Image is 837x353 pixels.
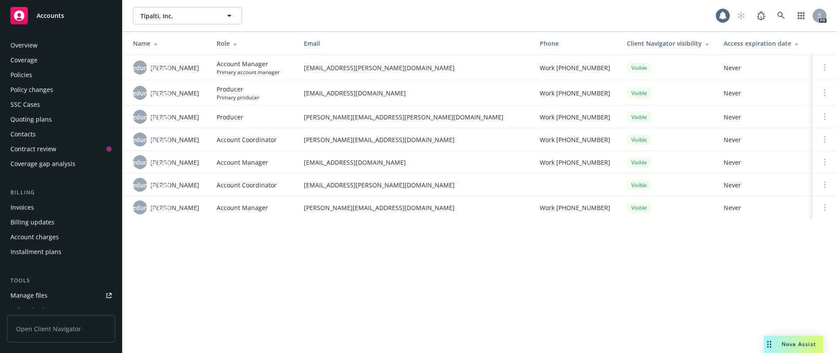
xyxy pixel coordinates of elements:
span: [PERSON_NAME] [150,88,199,98]
span: Accounts [37,12,64,19]
span: [EMAIL_ADDRESS][DOMAIN_NAME] [304,88,526,98]
div: Contacts [10,127,36,141]
a: Manage files [7,289,115,302]
div: Policy checking [10,303,54,317]
div: Visible [627,202,651,213]
span: [EMAIL_ADDRESS][PERSON_NAME][DOMAIN_NAME] [304,63,526,72]
span: Never [724,158,806,167]
span: Work [PHONE_NUMBER] [540,88,610,98]
a: Installment plans [7,245,115,259]
div: Overview [10,38,37,52]
span: Never [724,63,806,72]
span: Account Manager [217,203,268,212]
span: [PERSON_NAME] [150,158,199,167]
span: Account Manager [217,158,268,167]
div: Visible [627,62,651,73]
div: Visible [627,112,651,122]
div: Policies [10,68,32,82]
div: Access expiration date [724,39,806,48]
a: Quoting plans [7,112,115,126]
a: Billing updates [7,215,115,229]
span: Never [724,180,806,190]
div: Phone [540,39,613,48]
div: Invoices [10,200,34,214]
span: undefinedundefined [109,135,170,144]
span: [PERSON_NAME][EMAIL_ADDRESS][PERSON_NAME][DOMAIN_NAME] [304,112,526,122]
a: Account charges [7,230,115,244]
div: Installment plans [10,245,61,259]
span: undefinedundefined [109,63,170,72]
span: Producer [217,85,259,94]
a: Coverage [7,53,115,67]
a: Policy checking [7,303,115,317]
div: Billing [7,188,115,197]
div: Visible [627,180,651,190]
span: [PERSON_NAME][EMAIL_ADDRESS][DOMAIN_NAME] [304,135,526,144]
span: Tipalti, Inc. [140,11,216,20]
div: Manage files [10,289,48,302]
span: undefinedundefined [109,112,170,122]
span: Work [PHONE_NUMBER] [540,135,610,144]
span: [PERSON_NAME] [150,180,199,190]
span: [PERSON_NAME] [150,112,199,122]
a: Switch app [793,7,810,24]
div: Policy changes [10,83,53,97]
span: Open Client Navigator [7,315,115,343]
span: Work [PHONE_NUMBER] [540,63,610,72]
div: Visible [627,157,651,168]
a: Overview [7,38,115,52]
span: [PERSON_NAME] [150,63,199,72]
span: [PERSON_NAME] [150,135,199,144]
div: Coverage gap analysis [10,157,75,171]
a: Coverage gap analysis [7,157,115,171]
span: Work [PHONE_NUMBER] [540,112,610,122]
span: Primary producer [217,94,259,101]
div: Email [304,39,526,48]
div: Billing updates [10,215,54,229]
div: Client Navigator visibility [627,39,710,48]
span: undefinedundefined [109,158,170,167]
span: Primary account manager [217,68,280,76]
span: Producer [217,112,243,122]
div: Quoting plans [10,112,52,126]
a: Invoices [7,200,115,214]
a: Contacts [7,127,115,141]
span: Account Manager [217,59,280,68]
span: Work [PHONE_NUMBER] [540,203,610,212]
span: Nova Assist [782,340,816,348]
span: undefinedundefined [109,180,170,190]
div: Contract review [10,142,56,156]
span: [PERSON_NAME][EMAIL_ADDRESS][DOMAIN_NAME] [304,203,526,212]
div: Visible [627,88,651,98]
span: Account Coordinator [217,135,277,144]
span: Account Coordinator [217,180,277,190]
span: Never [724,88,806,98]
div: Visible [627,134,651,145]
span: [EMAIL_ADDRESS][DOMAIN_NAME] [304,158,526,167]
span: Never [724,112,806,122]
div: Name [133,39,203,48]
a: Contract review [7,142,115,156]
span: [EMAIL_ADDRESS][PERSON_NAME][DOMAIN_NAME] [304,180,526,190]
span: [PERSON_NAME] [150,203,199,212]
a: Policy changes [7,83,115,97]
div: Role [217,39,290,48]
div: Account charges [10,230,59,244]
a: SSC Cases [7,98,115,112]
span: undefinedundefined [109,88,170,98]
span: Never [724,135,806,144]
button: Nova Assist [764,336,823,353]
span: Never [724,203,806,212]
div: Tools [7,276,115,285]
a: Search [772,7,790,24]
a: Start snowing [732,7,750,24]
div: SSC Cases [10,98,40,112]
span: undefinedundefined [109,203,170,212]
a: Policies [7,68,115,82]
a: Report a Bug [752,7,770,24]
div: Coverage [10,53,37,67]
span: Work [PHONE_NUMBER] [540,158,610,167]
div: Drag to move [764,336,775,353]
button: Tipalti, Inc. [133,7,242,24]
a: Accounts [7,3,115,28]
